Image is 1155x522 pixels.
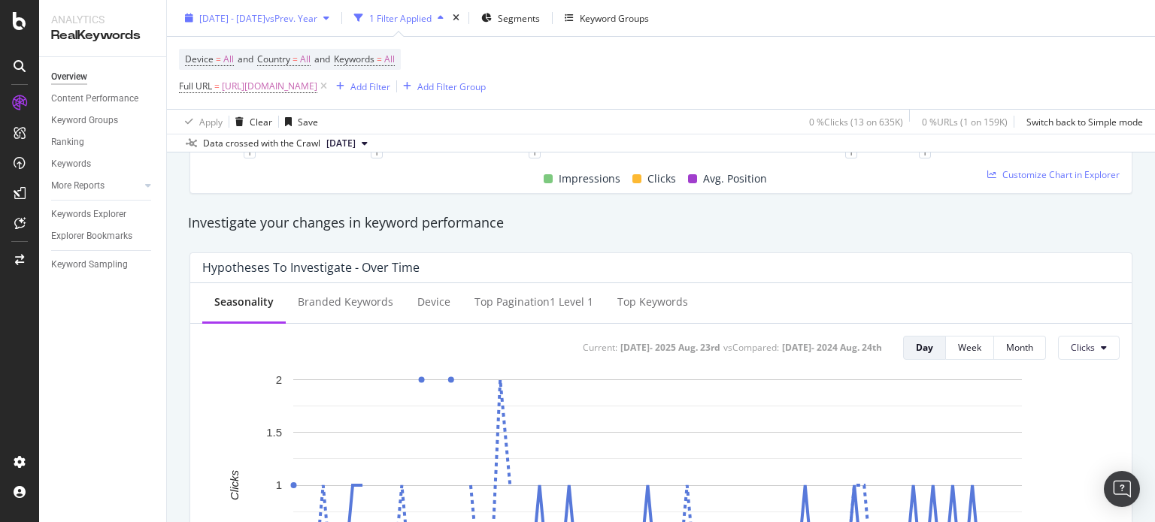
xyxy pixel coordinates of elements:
div: Hypotheses to Investigate - Over Time [202,260,420,275]
div: [DATE] - 2025 Aug. 23rd [620,341,720,354]
div: Analytics [51,12,154,27]
div: 0 % Clicks ( 13 on 635K ) [809,115,903,128]
span: Impressions [559,170,620,188]
a: Customize Chart in Explorer [987,168,1120,181]
span: All [300,49,311,70]
div: Day [916,341,933,354]
a: More Reports [51,178,141,194]
text: 1 [276,478,282,491]
a: Keywords Explorer [51,207,156,222]
a: Content Performance [51,91,156,107]
div: times [450,11,462,26]
div: Keyword Groups [580,11,649,24]
span: Device [185,53,214,65]
span: Clicks [647,170,676,188]
button: Add Filter Group [397,77,486,95]
span: Clicks [1071,341,1095,354]
span: = [216,53,221,65]
span: [URL][DOMAIN_NAME] [222,76,317,97]
div: [DATE] - 2024 Aug. 24th [782,341,882,354]
button: Month [994,336,1046,360]
span: and [238,53,253,65]
div: Branded Keywords [298,294,393,309]
span: Avg. Position [703,170,767,188]
div: Add Filter Group [417,80,486,92]
a: Keyword Sampling [51,257,156,273]
text: 2 [276,373,282,385]
button: Apply [179,110,223,134]
div: Investigate your changes in keyword performance [188,213,1134,233]
button: [DATE] [320,134,374,152]
span: vs Prev. Year [265,11,317,24]
text: 1.5 [266,426,282,439]
button: 1 Filter Applied [348,6,450,30]
div: Keywords [51,156,91,172]
button: Add Filter [330,77,390,95]
a: Ranking [51,134,156,150]
button: Switch back to Simple mode [1020,110,1143,134]
div: Save [298,115,318,128]
div: Overview [51,69,87,85]
div: Switch back to Simple mode [1026,115,1143,128]
button: Week [946,336,994,360]
div: Keywords Explorer [51,207,126,222]
button: Day [903,336,946,360]
div: More Reports [51,178,105,194]
div: Open Intercom Messenger [1104,471,1140,507]
button: [DATE] - [DATE]vsPrev. Year [179,6,335,30]
div: vs Compared : [723,341,779,354]
span: = [293,53,298,65]
div: Seasonality [214,294,274,309]
span: Segments [498,11,540,24]
span: Customize Chart in Explorer [1002,168,1120,181]
button: Clear [229,110,272,134]
text: Clicks [228,469,241,499]
button: Save [279,110,318,134]
div: Content Performance [51,91,138,107]
span: Keywords [334,53,374,65]
div: Top pagination1 Level 1 [474,294,593,309]
span: = [214,80,220,92]
span: 2025 Aug. 16th [326,137,356,150]
span: Full URL [179,80,212,92]
button: Keyword Groups [559,6,655,30]
div: Keyword Groups [51,113,118,128]
span: All [223,49,234,70]
div: Current: [583,341,617,354]
span: and [314,53,330,65]
div: Device [417,294,450,309]
span: = [377,53,382,65]
div: Week [958,341,981,354]
button: Clicks [1058,336,1120,360]
span: Country [257,53,290,65]
a: Overview [51,69,156,85]
div: Add Filter [350,80,390,92]
div: Keyword Sampling [51,257,128,273]
a: Keywords [51,156,156,172]
a: Keyword Groups [51,113,156,128]
a: Explorer Bookmarks [51,228,156,244]
div: Top Keywords [617,294,688,309]
span: [DATE] - [DATE] [199,11,265,24]
div: Clear [250,115,272,128]
div: Data crossed with the Crawl [203,137,320,150]
div: RealKeywords [51,27,154,44]
div: Explorer Bookmarks [51,228,132,244]
div: 1 Filter Applied [369,11,432,24]
button: Segments [475,6,546,30]
div: 0 % URLs ( 1 on 159K ) [922,115,1008,128]
div: Month [1006,341,1033,354]
div: Ranking [51,134,84,150]
span: All [384,49,395,70]
div: Apply [199,115,223,128]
